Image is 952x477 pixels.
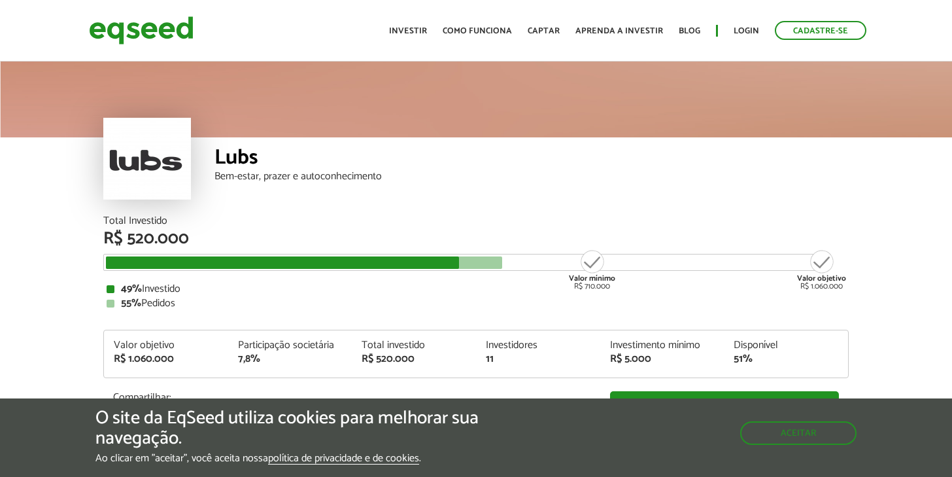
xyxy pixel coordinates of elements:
div: 51% [734,354,838,364]
strong: Valor objetivo [797,272,846,285]
div: R$ 5.000 [610,354,715,364]
a: Aprenda a investir [575,27,663,35]
div: Investimento mínimo [610,340,715,351]
div: R$ 520.000 [103,230,849,247]
div: Bem-estar, prazer e autoconhecimento [214,171,849,182]
div: Investido [107,284,845,294]
a: Investir [389,27,427,35]
strong: Valor mínimo [569,272,615,285]
div: 11 [486,354,590,364]
div: R$ 520.000 [362,354,466,364]
strong: 55% [121,294,141,312]
p: Ao clicar em "aceitar", você aceita nossa . [95,452,552,465]
a: Login [734,27,759,35]
div: Total investido [362,340,466,351]
a: Cadastre-se [775,21,866,40]
div: Investidores [486,340,590,351]
a: Captar [528,27,560,35]
a: Blog [679,27,700,35]
div: Total Investido [103,216,849,226]
div: Disponível [734,340,838,351]
a: Investir [610,391,839,421]
div: R$ 710.000 [568,249,617,291]
a: Como funciona [443,27,512,35]
div: 7,8% [238,354,343,364]
div: Valor objetivo [114,340,218,351]
div: R$ 1.060.000 [114,354,218,364]
div: Participação societária [238,340,343,351]
div: Pedidos [107,298,845,309]
img: EqSeed [89,13,194,48]
button: Aceitar [740,421,857,445]
div: Lubs [214,147,849,171]
strong: 49% [121,280,142,298]
div: R$ 1.060.000 [797,249,846,291]
p: Compartilhar: [113,391,590,404]
a: política de privacidade e de cookies [268,453,419,465]
h5: O site da EqSeed utiliza cookies para melhorar sua navegação. [95,408,552,449]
